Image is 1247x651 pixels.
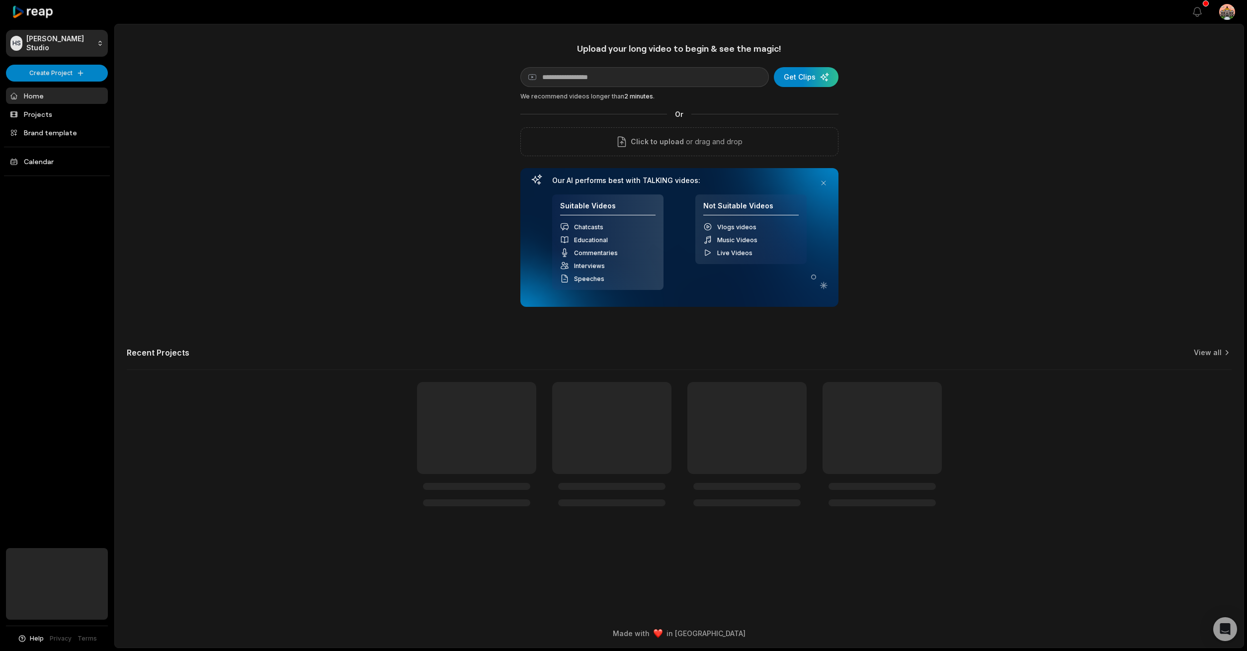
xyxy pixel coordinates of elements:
[560,201,656,216] h4: Suitable Videos
[574,249,618,257] span: Commentaries
[1213,617,1237,641] div: Open Intercom Messenger
[552,176,807,185] h3: Our AI performs best with TALKING videos:
[684,136,743,148] p: or drag and drop
[78,634,97,643] a: Terms
[717,236,757,244] span: Music Videos
[717,223,756,231] span: Vlogs videos
[6,65,108,82] button: Create Project
[624,93,653,100] span: 2 minutes
[1194,348,1222,358] a: View all
[654,629,663,638] img: heart emoji
[6,124,108,141] a: Brand template
[520,92,838,101] div: We recommend videos longer than .
[774,67,838,87] button: Get Clips
[703,201,799,216] h4: Not Suitable Videos
[6,88,108,104] a: Home
[124,628,1235,639] div: Made with in [GEOGRAPHIC_DATA]
[30,634,44,643] span: Help
[6,153,108,170] a: Calendar
[10,36,22,51] div: HS
[50,634,72,643] a: Privacy
[667,109,691,119] span: Or
[574,262,605,270] span: Interviews
[574,275,604,282] span: Speeches
[574,236,608,244] span: Educational
[631,136,684,148] span: Click to upload
[574,223,603,231] span: Chatcasts
[127,348,189,358] h2: Recent Projects
[26,34,93,52] p: [PERSON_NAME] Studio
[17,634,44,643] button: Help
[6,106,108,122] a: Projects
[520,43,838,54] h1: Upload your long video to begin & see the magic!
[717,249,752,257] span: Live Videos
